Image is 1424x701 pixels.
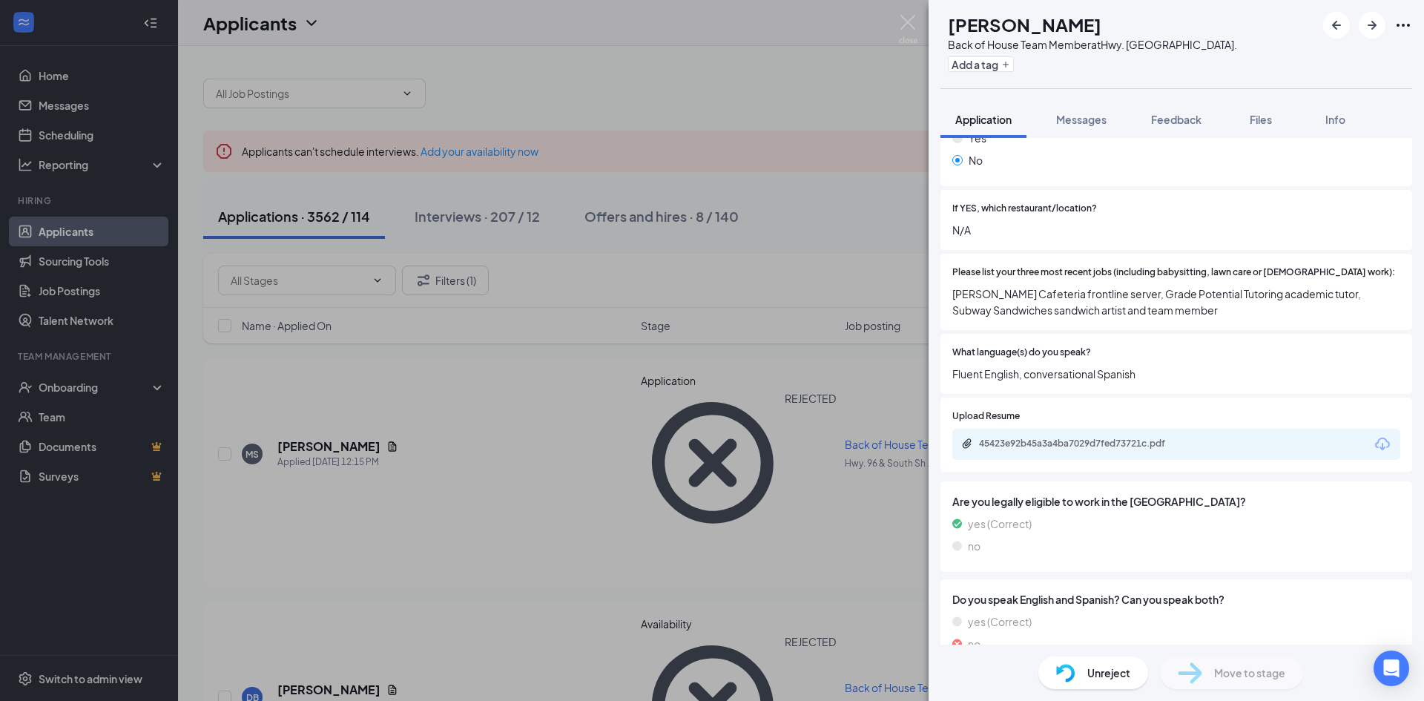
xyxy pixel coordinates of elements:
span: Messages [1056,113,1107,126]
svg: Download [1374,435,1391,453]
svg: Ellipses [1394,16,1412,34]
span: Fluent English, conversational Spanish [952,366,1400,382]
span: Are you legally eligible to work in the [GEOGRAPHIC_DATA]? [952,493,1400,510]
div: 45423e92b45a3a4ba7029d7fed73721c.pdf [979,438,1187,450]
span: Please list your three most recent jobs (including babysitting, lawn care or [DEMOGRAPHIC_DATA] w... [952,266,1395,280]
div: Back of House Team Member at Hwy. [GEOGRAPHIC_DATA]. [948,37,1237,52]
span: What language(s) do you speak? [952,346,1091,360]
span: Unreject [1087,665,1130,681]
svg: ArrowRight [1363,16,1381,34]
span: Yes [969,130,986,146]
span: Move to stage [1214,665,1285,681]
div: Open Intercom Messenger [1374,651,1409,686]
a: Paperclip45423e92b45a3a4ba7029d7fed73721c.pdf [961,438,1201,452]
span: Files [1250,113,1272,126]
button: PlusAdd a tag [948,56,1014,72]
span: [PERSON_NAME] Cafeteria frontline server, Grade Potential Tutoring academic tutor, Subway Sandwic... [952,286,1400,318]
h1: [PERSON_NAME] [948,12,1101,37]
svg: Plus [1001,60,1010,69]
span: N/A [952,222,1400,238]
span: yes (Correct) [968,613,1032,630]
button: ArrowRight [1359,12,1385,39]
span: Upload Resume [952,409,1020,424]
span: Feedback [1151,113,1201,126]
svg: ArrowLeftNew [1328,16,1345,34]
button: ArrowLeftNew [1323,12,1350,39]
span: no [968,538,980,554]
span: no [968,636,980,652]
span: yes (Correct) [968,516,1032,532]
span: If YES, which restaurant/location? [952,202,1097,216]
span: Do you speak English and Spanish? Can you speak both? [952,591,1400,608]
svg: Paperclip [961,438,973,450]
span: Application [955,113,1012,126]
span: Info [1325,113,1345,126]
span: No [969,152,983,168]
